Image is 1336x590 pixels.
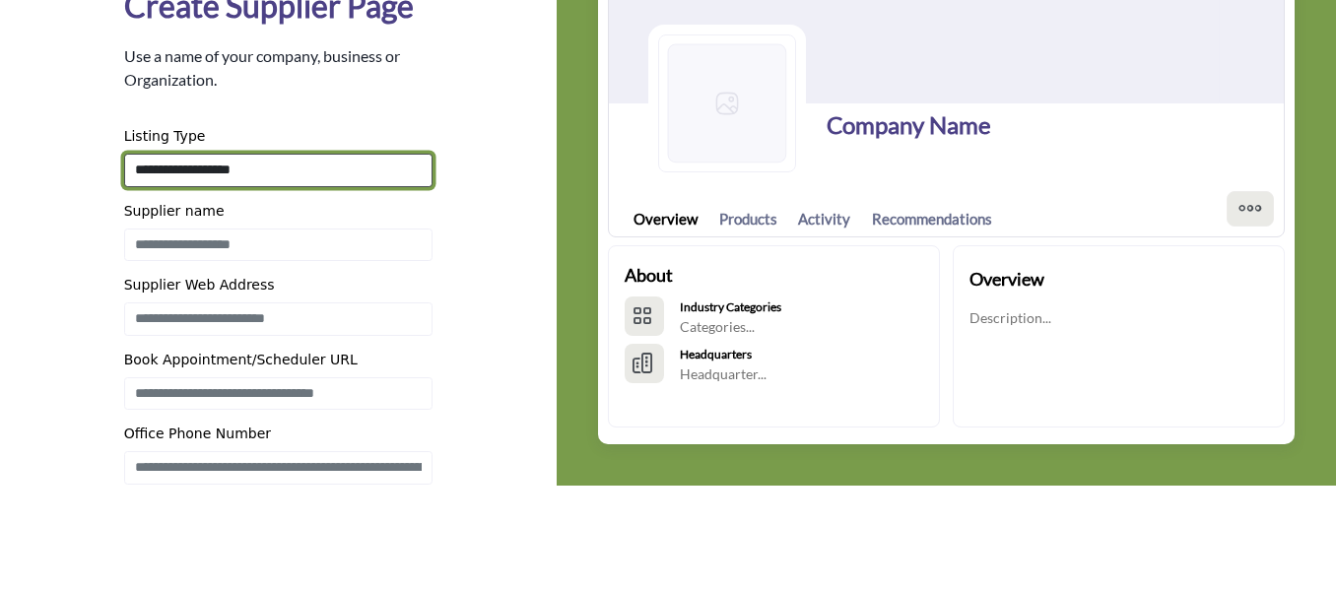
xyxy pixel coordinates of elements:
a: Recommendations [872,208,992,230]
h1: Company Name [827,107,991,143]
p: Headquarter... [680,364,767,384]
label: Book Appointment/Scheduler URL [124,350,358,370]
h2: Overview [969,266,1044,293]
p: Categories... [680,317,781,337]
b: Industry Categories [680,299,781,314]
input: Enter Supplier name [124,229,434,262]
label: Supplier Web Address [124,275,275,295]
button: More Options [1227,191,1274,227]
img: Logo [658,34,796,172]
label: Office Phone Number [124,424,271,444]
a: Products [719,208,777,230]
a: Overview [634,208,698,230]
label: Listing Type [124,126,206,147]
label: Supplier name [124,201,225,222]
a: Activity [798,208,850,230]
input: Enter Book Appointment/Scheduler URL [124,377,434,411]
input: Enter Supplier Web Address [124,302,434,336]
input: Enter Office Phone Number Include country code e.g. +1.987.654.3210 [124,451,434,485]
p: Use a name of your company, business or Organization. [124,44,434,92]
button: HeadQuarters [625,344,664,383]
b: Headquarters [680,347,752,361]
p: Description... [969,308,1051,328]
button: Categories List [625,296,664,336]
h2: About [625,262,673,289]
